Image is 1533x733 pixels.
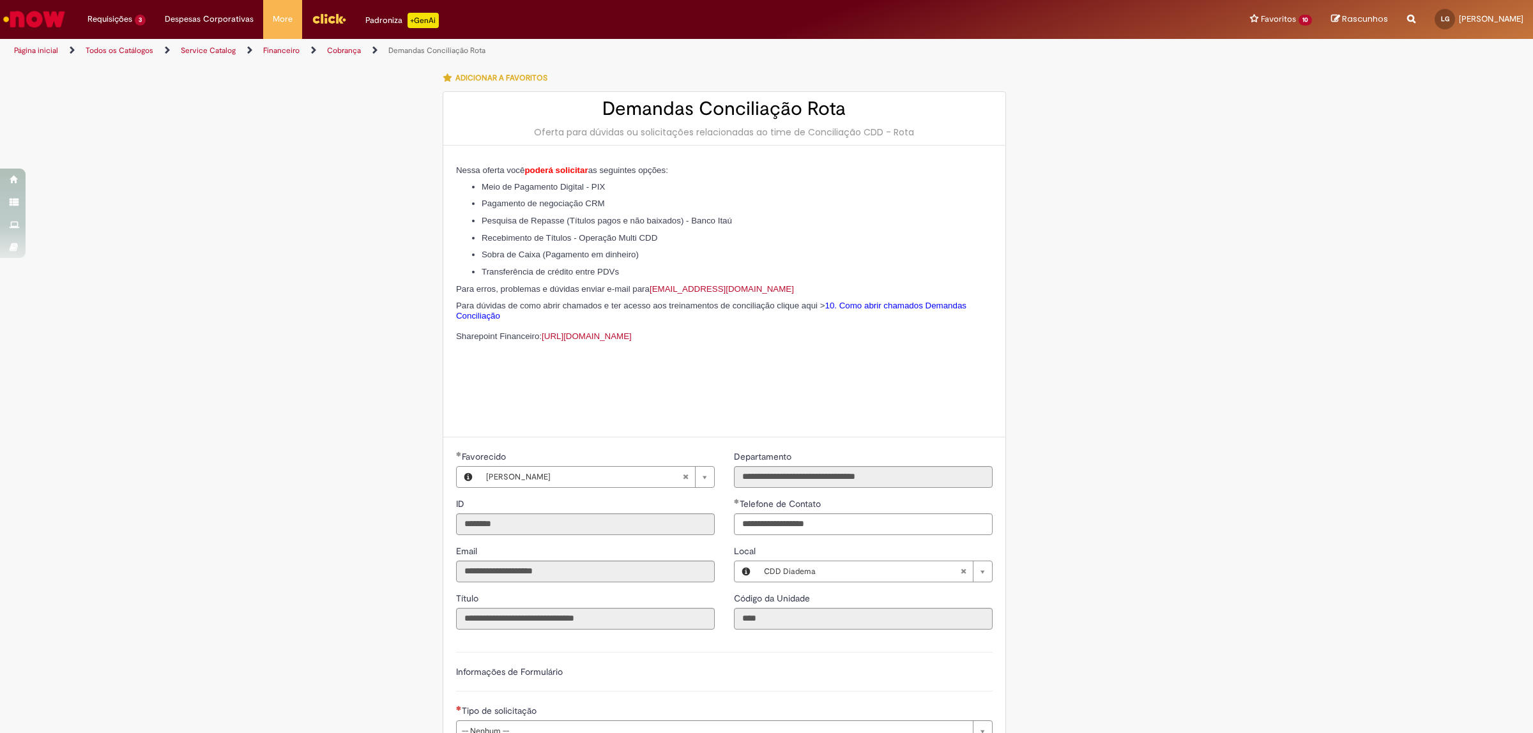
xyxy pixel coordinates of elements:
[1441,15,1449,23] span: LG
[588,165,668,175] span: as seguintes opções:
[954,561,973,582] abbr: Limpar campo Local
[456,545,480,557] label: Somente leitura - Email
[327,45,361,56] a: Cobrança
[734,450,794,463] label: Somente leitura - Departamento
[482,199,605,208] span: Pagamento de negociação CRM
[482,267,619,276] span: Transferência de crédito entre PDVs
[735,561,758,582] button: Local, Visualizar este registro CDD Diadema
[486,467,682,487] span: [PERSON_NAME]
[456,498,467,510] span: Somente leitura - ID
[734,466,993,488] input: Departamento
[740,498,823,510] span: Telefone de Contato
[676,467,695,487] abbr: Limpar campo Favorecido
[734,545,758,557] span: Local
[482,182,605,192] span: Meio de Pagamento Digital - PIX
[456,666,563,677] label: Informações de Formulário
[456,497,467,510] label: Somente leitura - ID
[135,15,146,26] span: 3
[456,513,715,535] input: ID
[482,233,657,243] span: Recebimento de Títulos - Operação Multi CDD
[456,561,715,582] input: Email
[312,9,346,28] img: click_logo_yellow_360x200.png
[86,45,153,56] a: Todos os Catálogos
[1299,15,1312,26] span: 10
[480,467,714,487] a: [PERSON_NAME]Limpar campo Favorecido
[408,13,439,28] p: +GenAi
[456,301,966,341] span: Para dúvidas de como abrir chamados e ter acesso aos treinamentos de conciliação clique aqui > Sh...
[758,561,992,582] a: CDD DiademaLimpar campo Local
[10,39,1012,63] ul: Trilhas de página
[388,45,485,56] a: Demandas Conciliação Rota
[524,165,588,175] span: poderá solicitar
[542,331,632,341] a: [URL][DOMAIN_NAME]
[734,592,812,605] label: Somente leitura - Código da Unidade
[181,45,236,56] a: Service Catalog
[457,467,480,487] button: Favorecido, Visualizar este registro Laura Santos Ordonhe Goncales
[88,13,132,26] span: Requisições
[456,608,715,630] input: Título
[443,64,554,91] button: Adicionar a Favoritos
[734,513,993,535] input: Telefone de Contato
[456,593,481,604] span: Somente leitura - Título
[462,705,539,716] span: Tipo de solicitação
[365,13,439,28] div: Padroniza
[1,6,67,32] img: ServiceNow
[456,301,966,321] a: 10. Como abrir chamados Demandas Conciliação
[455,73,547,83] span: Adicionar a Favoritos
[456,592,481,605] label: Somente leitura - Título
[273,13,293,26] span: More
[734,593,812,604] span: Somente leitura - Código da Unidade
[650,284,794,294] a: [EMAIL_ADDRESS][DOMAIN_NAME]
[1342,13,1388,25] span: Rascunhos
[456,284,794,294] span: Para erros, problemas e dúvidas enviar e-mail para
[482,216,732,225] span: Pesquisa de Repasse (Títulos pagos e não baixados) - Banco Itaú
[734,451,794,462] span: Somente leitura - Departamento
[1261,13,1296,26] span: Favoritos
[456,98,993,119] h2: Demandas Conciliação Rota
[165,13,254,26] span: Despesas Corporativas
[263,45,300,56] a: Financeiro
[14,45,58,56] a: Página inicial
[456,126,993,139] div: Oferta para dúvidas ou solicitações relacionadas ao time de Conciliação CDD - Rota
[482,250,639,259] span: Sobra de Caixa (Pagamento em dinheiro)
[456,165,524,175] span: Nessa oferta você
[734,499,740,504] span: Obrigatório Preenchido
[462,451,508,462] span: Necessários - Favorecido
[1331,13,1388,26] a: Rascunhos
[734,608,993,630] input: Código da Unidade
[1459,13,1523,24] span: [PERSON_NAME]
[764,561,960,582] span: CDD Diadema
[456,706,462,711] span: Necessários
[456,451,462,457] span: Obrigatório Preenchido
